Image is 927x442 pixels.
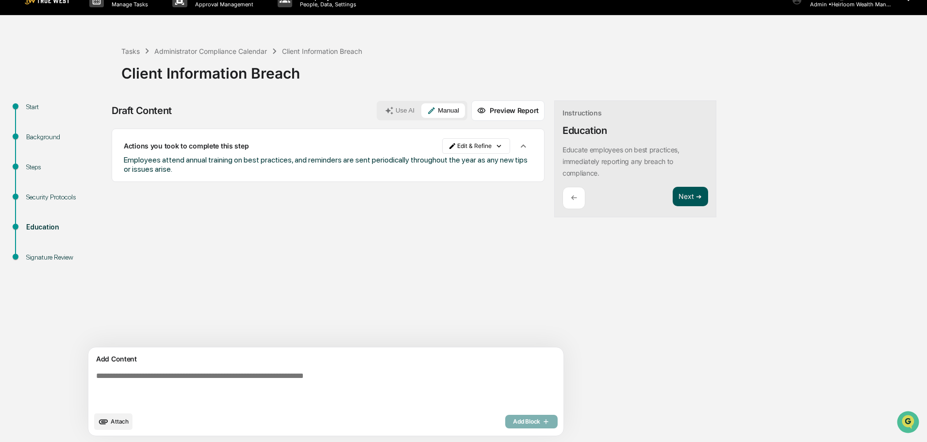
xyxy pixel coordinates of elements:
p: Admin • Heirloom Wealth Management [802,1,893,8]
div: Background [26,132,106,142]
div: 🖐️ [10,123,17,131]
span: Employees attend annual training on best practices, and reminders are sent periodically throughou... [124,155,528,174]
div: Client Information Breach [282,47,362,55]
div: 🔎 [10,142,17,149]
div: Draft Content [112,105,172,116]
div: 🗄️ [70,123,78,131]
span: Data Lookup [19,141,61,150]
a: 🗄️Attestations [66,118,124,136]
div: Instructions [563,109,602,117]
span: Attach [111,418,129,425]
img: 1746055101610-c473b297-6a78-478c-a979-82029cc54cd1 [10,74,27,92]
div: Start [26,102,106,112]
div: Steps [26,162,106,172]
div: Education [563,125,607,136]
div: Add Content [94,353,558,365]
span: Preclearance [19,122,63,132]
button: Edit & Refine [442,138,510,154]
button: upload document [94,413,132,430]
button: Next ➔ [673,187,708,207]
p: Educate employees on best practices, immediately reporting any breach to compliance. [563,146,679,177]
div: Administrator Compliance Calendar [154,47,267,55]
p: People, Data, Settings [292,1,361,8]
p: ← [571,193,577,202]
div: Client Information Breach [121,57,922,82]
a: 🖐️Preclearance [6,118,66,136]
div: Security Protocols [26,192,106,202]
p: How can we help? [10,20,177,36]
div: Signature Review [26,252,106,262]
iframe: Open customer support [896,410,922,436]
div: Education [26,222,106,232]
button: Preview Report [471,100,545,121]
button: Use AI [379,103,420,118]
a: Powered byPylon [68,164,117,172]
button: Start new chat [165,77,177,89]
div: Tasks [121,47,140,55]
button: Manual [421,103,465,118]
span: Attestations [80,122,120,132]
div: Start new chat [33,74,159,84]
div: We're available if you need us! [33,84,123,92]
p: Manage Tasks [104,1,153,8]
span: Pylon [97,164,117,172]
p: Actions you took to complete this step [124,142,248,150]
a: 🔎Data Lookup [6,137,65,154]
p: Approval Management [187,1,258,8]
